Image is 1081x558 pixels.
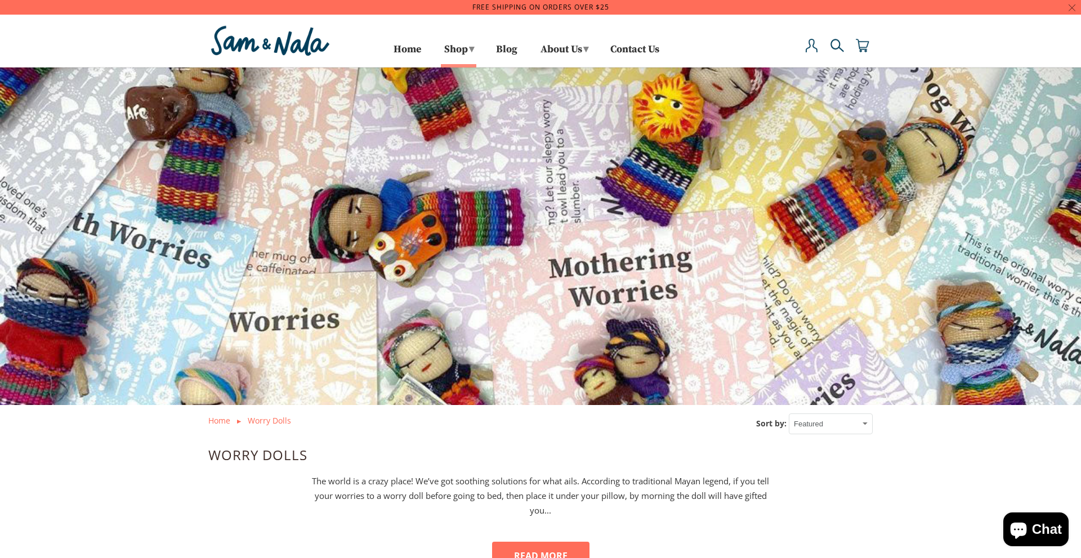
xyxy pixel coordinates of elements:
a: Free Shipping on orders over $25 [472,2,609,12]
a: Blog [496,46,517,64]
div: The world is a crazy place! We’ve got soothing solutions for what ails. According to traditional ... [311,474,770,517]
a: Home [394,46,421,64]
span: ▾ [469,43,474,56]
a: Search [830,39,844,64]
h1: Worry Dolls [208,443,873,465]
a: Worry Dolls [248,415,291,426]
inbox-online-store-chat: Shopify online store chat [1000,512,1072,549]
a: About Us▾ [537,39,591,64]
img: user-icon [805,39,819,52]
img: cart-icon [856,39,869,52]
img: or.png [237,420,241,424]
a: Home [208,415,230,426]
a: Shop▾ [440,39,477,64]
img: Sam & Nala [208,23,332,58]
a: My Account [805,39,819,64]
img: search-icon [830,39,844,52]
span: ▾ [583,43,588,56]
label: Sort by: [756,418,787,429]
a: Contact Us [610,46,659,64]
